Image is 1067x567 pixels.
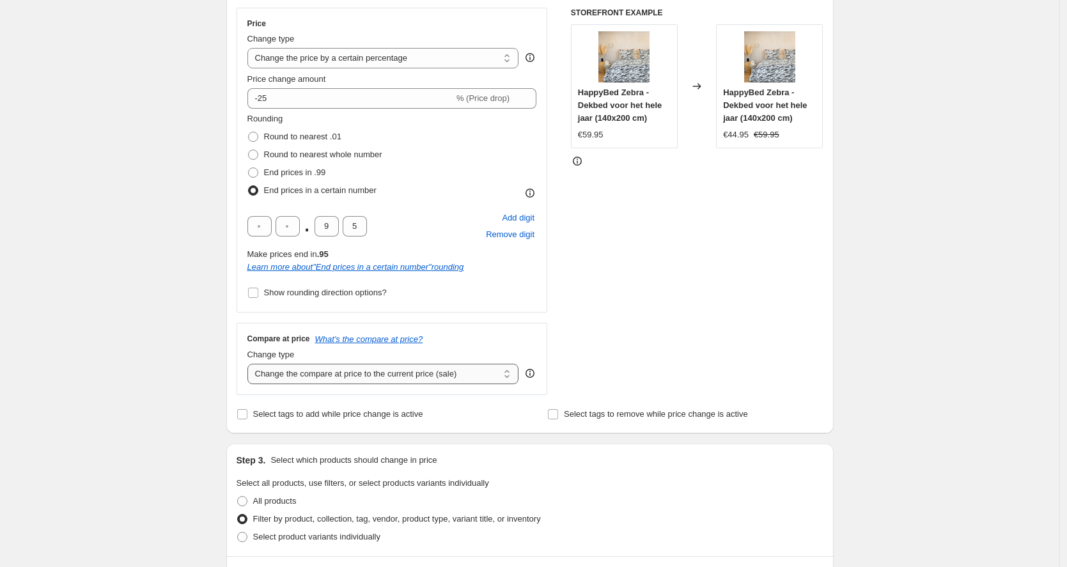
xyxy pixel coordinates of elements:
[247,334,310,344] h3: Compare at price
[754,128,779,141] strike: €59.95
[247,114,283,123] span: Rounding
[456,93,510,103] span: % (Price drop)
[253,496,297,506] span: All products
[247,19,266,29] h3: Price
[571,8,823,18] h6: STOREFRONT EXAMPLE
[247,34,295,43] span: Change type
[578,128,604,141] div: €59.95
[247,262,464,272] a: Learn more about"End prices in a certain number"rounding
[253,409,423,419] span: Select tags to add while price change is active
[247,262,464,272] i: Learn more about " End prices in a certain number " rounding
[524,367,536,380] div: help
[564,409,748,419] span: Select tags to remove while price change is active
[264,150,382,159] span: Round to nearest whole number
[264,132,341,141] span: Round to nearest .01
[486,228,534,241] span: Remove digit
[264,167,326,177] span: End prices in .99
[247,88,454,109] input: -15
[502,212,534,224] span: Add digit
[247,74,326,84] span: Price change amount
[247,249,329,259] span: Make prices end in
[500,210,536,226] button: Add placeholder
[237,478,489,488] span: Select all products, use filters, or select products variants individually
[247,350,295,359] span: Change type
[247,216,272,237] input: ﹡
[317,249,329,259] b: .95
[578,88,662,123] span: HappyBed Zebra - Dekbed voor het hele jaar (140x200 cm)
[723,128,749,141] div: €44.95
[276,216,300,237] input: ﹡
[315,334,423,344] button: What's the compare at price?
[315,216,339,237] input: ﹡
[253,532,380,541] span: Select product variants individually
[598,31,650,82] img: Studiofirst_dekbedzebra_80x.png
[264,185,377,195] span: End prices in a certain number
[524,51,536,64] div: help
[744,31,795,82] img: Studiofirst_dekbedzebra_80x.png
[484,226,536,243] button: Remove placeholder
[253,514,541,524] span: Filter by product, collection, tag, vendor, product type, variant title, or inventory
[343,216,367,237] input: ﹡
[237,454,266,467] h2: Step 3.
[723,88,807,123] span: HappyBed Zebra - Dekbed voor het hele jaar (140x200 cm)
[264,288,387,297] span: Show rounding direction options?
[270,454,437,467] p: Select which products should change in price
[304,216,311,237] span: .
